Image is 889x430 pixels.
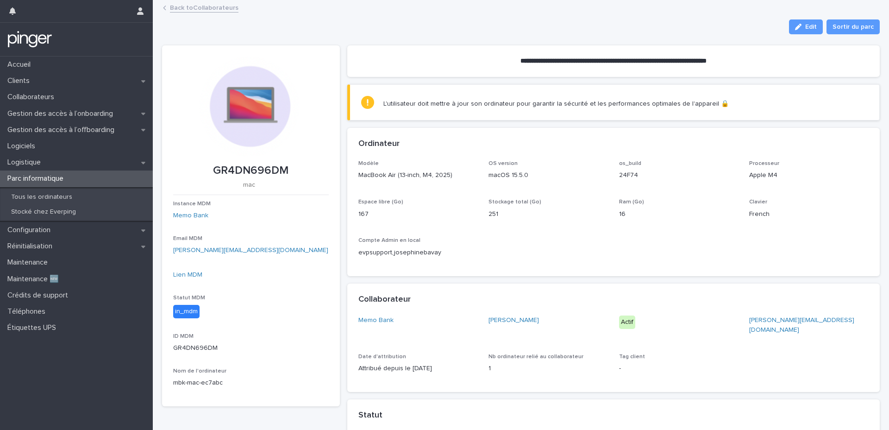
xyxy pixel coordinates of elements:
[358,364,478,373] p: Attribué depuis le [DATE]
[358,199,403,205] span: Espace libre (Go)
[173,201,211,207] span: Instance MDM
[4,258,55,267] p: Maintenance
[4,158,48,167] p: Logistique
[826,19,880,34] button: Sortir du parc
[4,275,66,284] p: Maintenance 🆕
[4,109,120,118] p: Gestion des accès à l’onboarding
[619,199,644,205] span: Ram (Go)
[173,295,205,301] span: Statut MDM
[619,209,739,219] p: 16
[4,226,58,234] p: Configuration
[619,171,739,180] p: 24F74
[358,354,406,360] span: Date d'attribution
[4,193,80,201] p: Tous les ordinateurs
[4,93,62,101] p: Collaborateurs
[173,236,202,241] span: Email MDM
[173,378,329,388] p: mbk-mac-ec7abc
[358,171,478,180] p: MacBook Air (13-inch, M4, 2025)
[173,334,194,339] span: ID MDM
[619,354,645,360] span: Tag client
[749,209,869,219] p: French
[4,60,38,69] p: Accueil
[488,354,583,360] span: Nb ordinateur relié au collaborateur
[488,171,608,180] p: macOS 15.5.0
[4,242,60,251] p: Réinitialisation
[488,364,608,373] p: 1
[358,295,411,305] h2: Collaborateur
[833,22,874,32] span: Sortir du parc
[358,248,478,258] p: evpsupport,josephinebavay
[383,100,729,108] p: L'utilisateur doit mettre à jour son ordinateur pour garantir la sécurité et les performances opt...
[4,142,43,151] p: Logiciels
[789,19,823,34] button: Edit
[7,30,52,49] img: mTgBEunGTSyRkCgitkcU
[488,209,608,219] p: 251
[358,411,382,421] h2: Statut
[619,316,635,329] div: Actif
[173,211,208,221] a: Memo Bank
[488,199,541,205] span: Stockage total (Go)
[4,76,37,85] p: Clients
[749,199,767,205] span: Clavier
[173,247,328,253] a: [PERSON_NAME][EMAIL_ADDRESS][DOMAIN_NAME]
[358,209,478,219] p: 167
[358,161,379,166] span: Modèle
[749,171,869,180] p: Apple M4
[749,161,779,166] span: Processeur
[173,181,325,189] p: mac
[358,139,400,149] h2: Ordinateur
[173,272,202,278] a: Lien MDM
[358,238,420,243] span: Compte Admin en local
[170,2,238,13] a: Back toCollaborateurs
[4,323,63,332] p: Étiquettes UPS
[4,126,122,134] p: Gestion des accès à l’offboarding
[4,291,75,300] p: Crédits de support
[173,368,226,374] span: Nom de l'ordinateur
[488,161,518,166] span: OS version
[619,161,641,166] span: os_build
[4,307,53,316] p: Téléphones
[619,364,739,373] p: -
[4,208,83,216] p: Stocké chez Everping
[173,305,200,318] div: in_mdm
[4,174,71,183] p: Parc informatique
[358,316,394,325] a: Memo Bank
[488,316,539,325] a: [PERSON_NAME]
[173,164,329,177] p: GR4DN696DM
[749,317,854,333] a: [PERSON_NAME][EMAIL_ADDRESS][DOMAIN_NAME]
[805,24,817,30] span: Edit
[173,343,329,353] p: GR4DN696DM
